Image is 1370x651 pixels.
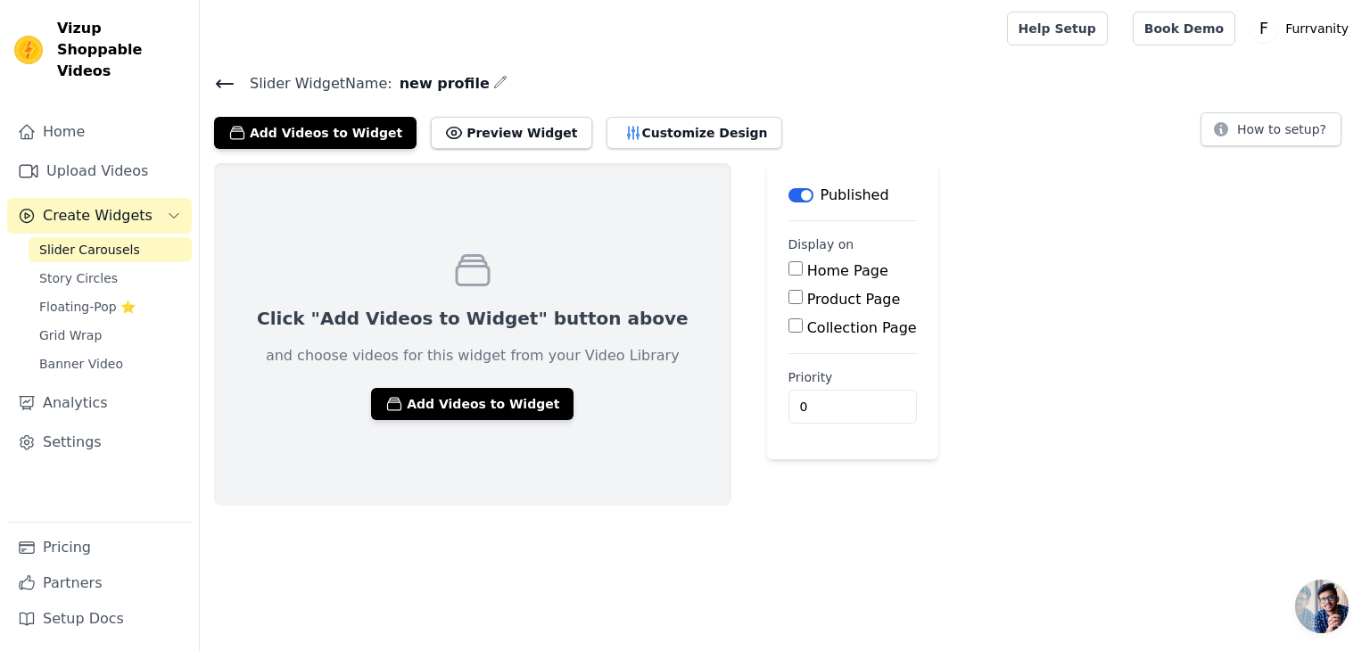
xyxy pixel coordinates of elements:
[214,117,417,149] button: Add Videos to Widget
[7,114,192,150] a: Home
[14,36,43,64] img: Vizup
[39,326,102,344] span: Grid Wrap
[7,601,192,637] a: Setup Docs
[29,294,192,319] a: Floating-Pop ⭐
[1259,20,1268,37] text: F
[7,565,192,601] a: Partners
[1250,12,1356,45] button: F Furrvanity
[371,388,574,420] button: Add Videos to Widget
[39,269,118,287] span: Story Circles
[29,266,192,291] a: Story Circles
[7,530,192,565] a: Pricing
[821,185,889,206] p: Published
[235,73,392,95] span: Slider Widget Name:
[57,18,185,82] span: Vizup Shoppable Videos
[43,205,153,227] span: Create Widgets
[807,291,901,308] label: Product Page
[39,298,136,316] span: Floating-Pop ⭐
[1133,12,1235,45] a: Book Demo
[7,385,192,421] a: Analytics
[392,73,490,95] span: new profile
[788,368,917,386] label: Priority
[1007,12,1108,45] a: Help Setup
[1295,580,1349,633] a: Open chat
[1201,112,1341,146] button: How to setup?
[431,117,591,149] button: Preview Widget
[807,319,917,336] label: Collection Page
[29,237,192,262] a: Slider Carousels
[788,235,854,253] legend: Display on
[1201,125,1341,142] a: How to setup?
[607,117,782,149] button: Customize Design
[7,424,192,460] a: Settings
[39,355,123,373] span: Banner Video
[29,323,192,348] a: Grid Wrap
[257,306,689,331] p: Click "Add Videos to Widget" button above
[7,153,192,189] a: Upload Videos
[39,241,140,259] span: Slider Carousels
[807,262,888,279] label: Home Page
[493,71,508,95] div: Edit Name
[29,351,192,376] a: Banner Video
[7,198,192,234] button: Create Widgets
[266,345,680,367] p: and choose videos for this widget from your Video Library
[1278,12,1356,45] p: Furrvanity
